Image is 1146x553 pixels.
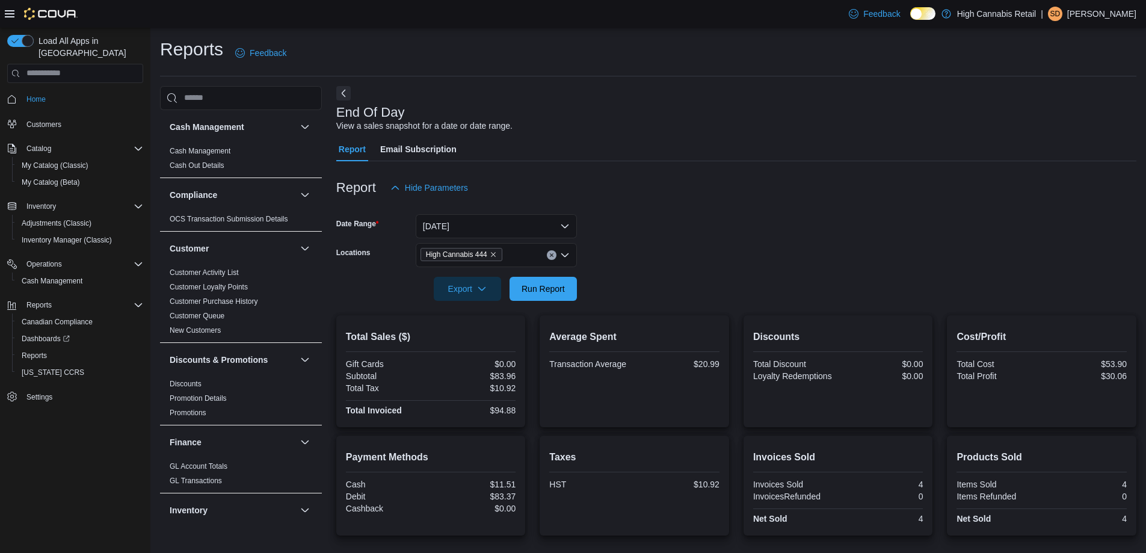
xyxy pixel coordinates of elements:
[22,141,143,156] span: Catalog
[17,233,143,247] span: Inventory Manager (Classic)
[346,371,428,381] div: Subtotal
[170,243,295,255] button: Customer
[2,115,148,132] button: Customers
[26,300,52,310] span: Reports
[170,504,208,516] h3: Inventory
[26,392,52,402] span: Settings
[170,243,209,255] h3: Customer
[22,298,57,312] button: Reports
[421,248,502,261] span: High Cannabis 444
[336,120,513,132] div: View a sales snapshot for a date or date range.
[22,276,82,286] span: Cash Management
[22,257,143,271] span: Operations
[549,480,632,489] div: HST
[170,214,288,224] span: OCS Transaction Submission Details
[17,332,75,346] a: Dashboards
[298,353,312,367] button: Discounts & Promotions
[522,283,565,295] span: Run Report
[346,504,428,513] div: Cashback
[637,480,719,489] div: $10.92
[170,504,295,516] button: Inventory
[957,492,1039,501] div: Items Refunded
[1067,7,1136,21] p: [PERSON_NAME]
[957,514,991,524] strong: Net Sold
[160,37,223,61] h1: Reports
[490,251,497,258] button: Remove High Cannabis 444 from selection in this group
[170,283,248,291] a: Customer Loyalty Points
[170,311,224,321] span: Customer Queue
[2,388,148,406] button: Settings
[336,86,351,100] button: Next
[433,492,516,501] div: $83.37
[346,359,428,369] div: Gift Cards
[560,250,570,260] button: Open list of options
[170,121,295,133] button: Cash Management
[230,41,291,65] a: Feedback
[22,199,143,214] span: Inventory
[17,365,89,380] a: [US_STATE] CCRS
[160,212,322,231] div: Compliance
[2,140,148,157] button: Catalog
[298,435,312,450] button: Finance
[433,480,516,489] div: $11.51
[510,277,577,301] button: Run Report
[2,90,148,108] button: Home
[170,436,295,448] button: Finance
[26,144,51,153] span: Catalog
[17,175,85,190] a: My Catalog (Beta)
[346,492,428,501] div: Debit
[434,277,501,301] button: Export
[426,249,487,261] span: High Cannabis 444
[346,480,428,489] div: Cash
[22,141,56,156] button: Catalog
[17,348,52,363] a: Reports
[844,2,905,26] a: Feedback
[170,462,227,471] a: GL Account Totals
[12,232,148,249] button: Inventory Manager (Classic)
[753,359,836,369] div: Total Discount
[433,359,516,369] div: $0.00
[22,92,51,107] a: Home
[298,188,312,202] button: Compliance
[433,383,516,393] div: $10.92
[26,202,56,211] span: Inventory
[170,189,217,201] h3: Compliance
[34,35,143,59] span: Load All Apps in [GEOGRAPHIC_DATA]
[433,406,516,415] div: $94.88
[170,161,224,170] a: Cash Out Details
[957,359,1039,369] div: Total Cost
[17,216,143,230] span: Adjustments (Classic)
[160,459,322,493] div: Finance
[441,277,494,301] span: Export
[1050,7,1061,21] span: SD
[12,330,148,347] a: Dashboards
[17,216,96,230] a: Adjustments (Classic)
[336,105,405,120] h3: End Of Day
[17,315,143,329] span: Canadian Compliance
[170,282,248,292] span: Customer Loyalty Points
[753,371,836,381] div: Loyalty Redemptions
[12,364,148,381] button: [US_STATE] CCRS
[170,379,202,389] span: Discounts
[17,274,143,288] span: Cash Management
[1048,7,1062,21] div: Salvatore Decicco
[957,450,1127,465] h2: Products Sold
[12,314,148,330] button: Canadian Compliance
[22,351,47,360] span: Reports
[386,176,473,200] button: Hide Parameters
[160,377,322,425] div: Discounts & Promotions
[170,476,222,486] span: GL Transactions
[12,215,148,232] button: Adjustments (Classic)
[753,514,787,524] strong: Net Sold
[160,144,322,178] div: Cash Management
[336,181,376,195] h3: Report
[170,121,244,133] h3: Cash Management
[380,137,457,161] span: Email Subscription
[17,332,143,346] span: Dashboards
[863,8,900,20] span: Feedback
[346,383,428,393] div: Total Tax
[433,504,516,513] div: $0.00
[17,274,87,288] a: Cash Management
